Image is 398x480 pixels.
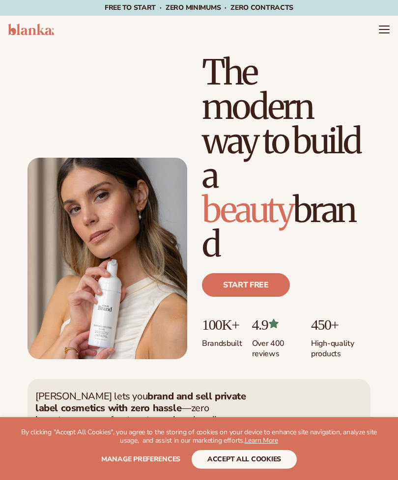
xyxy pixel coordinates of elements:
p: 450+ [311,316,370,333]
p: 4.9 [252,316,302,333]
p: Over 400 reviews [252,333,302,359]
a: Learn More [245,436,278,445]
button: accept all cookies [192,450,297,469]
span: beauty [202,188,293,231]
a: Start free [202,273,290,297]
span: Free to start · ZERO minimums · ZERO contracts [105,3,293,12]
p: Brands built [202,333,242,349]
h1: The modern way to build a brand [202,55,370,261]
span: Manage preferences [101,454,180,464]
p: [PERSON_NAME] lets you —zero inventory, zero upfront costs, and we handle fulfillment for you. [35,391,247,438]
p: High-quality products [311,333,370,359]
img: Female holding tanning mousse. [28,158,187,359]
strong: brand and sell private label cosmetics with zero hassle [35,390,246,415]
p: 100K+ [202,316,242,333]
p: By clicking "Accept All Cookies", you agree to the storing of cookies on your device to enhance s... [20,428,378,445]
button: Manage preferences [101,450,180,469]
summary: Menu [378,24,390,35]
img: logo [8,24,54,35]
